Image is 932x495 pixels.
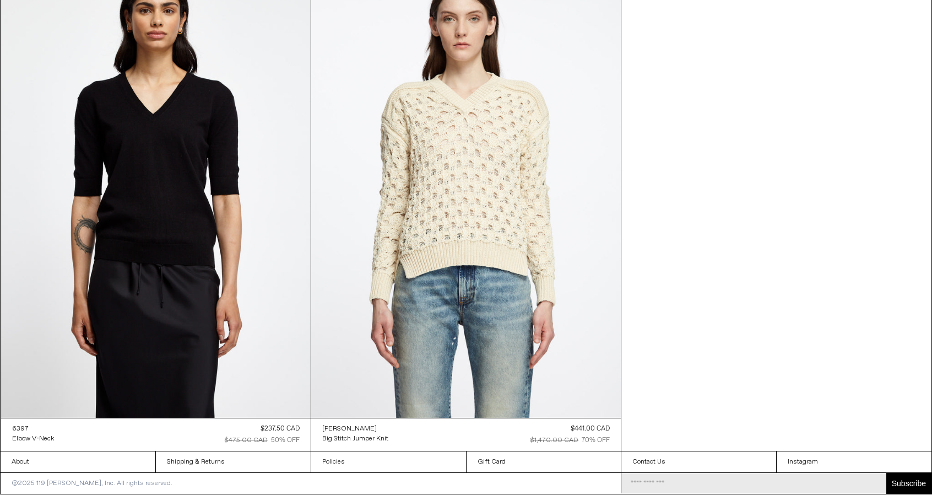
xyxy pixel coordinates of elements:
div: [PERSON_NAME] [322,424,377,434]
a: Contact Us [621,451,776,472]
a: [PERSON_NAME] [322,424,388,434]
div: 6397 [12,424,29,434]
p: ©2025 119 [PERSON_NAME], Inc. All rights reserved. [1,473,183,494]
a: Elbow V-Neck [12,434,54,444]
div: $475.00 CAD [225,435,268,445]
div: $237.50 CAD [261,424,300,434]
div: 50% OFF [271,435,300,445]
div: $1,470.00 CAD [530,435,578,445]
div: 70% OFF [582,435,610,445]
div: Big Stitch Jumper Knit [322,434,388,444]
button: Subscribe [886,473,931,494]
a: Big Stitch Jumper Knit [322,434,388,444]
a: Gift Card [467,451,621,472]
div: $441.00 CAD [571,424,610,434]
a: About [1,451,155,472]
div: Elbow V-Neck [12,434,54,444]
a: 6397 [12,424,54,434]
a: Policies [311,451,466,472]
a: Instagram [777,451,931,472]
a: Shipping & Returns [156,451,311,472]
input: Email Address [621,473,886,494]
